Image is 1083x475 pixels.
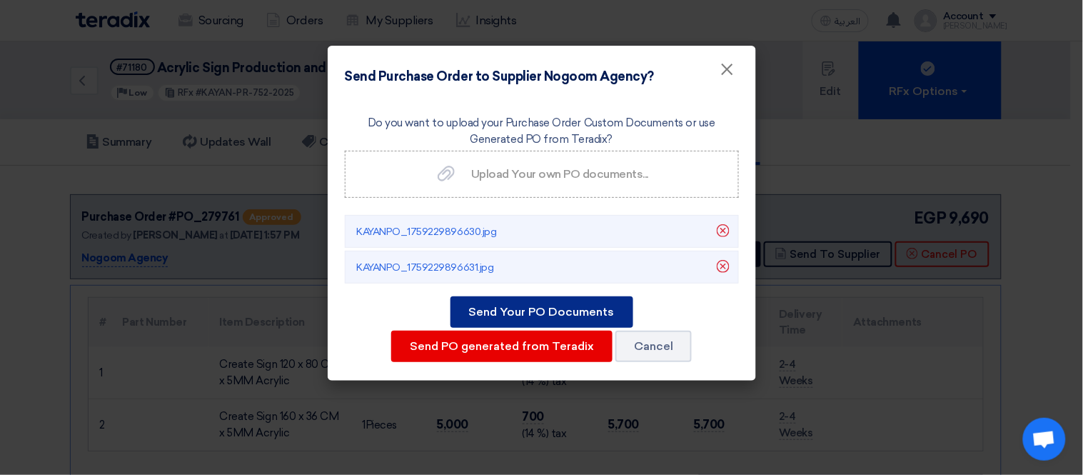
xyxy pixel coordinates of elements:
span: KAYANPO_1759229896631.jpg [357,261,494,274]
button: Send PO generated from Teradix [391,331,613,362]
div: Open chat [1023,418,1066,461]
button: Cancel [615,331,692,362]
label: Do you want to upload your Purchase Order Custom Documents or use Generated PO from Teradix? [345,115,739,147]
button: Close [709,56,746,84]
button: Send Your PO Documents [450,296,633,328]
h4: Send Purchase Order to Supplier Nogoom Agency? [345,67,655,86]
span: Upload Your own PO documents... [471,167,648,181]
a: KAYANPO_1759229896631.jpg [357,259,494,276]
span: × [720,59,735,87]
a: KAYANPO_1759229896630.jpg [357,223,497,240]
span: KAYANPO_1759229896630.jpg [357,226,497,238]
